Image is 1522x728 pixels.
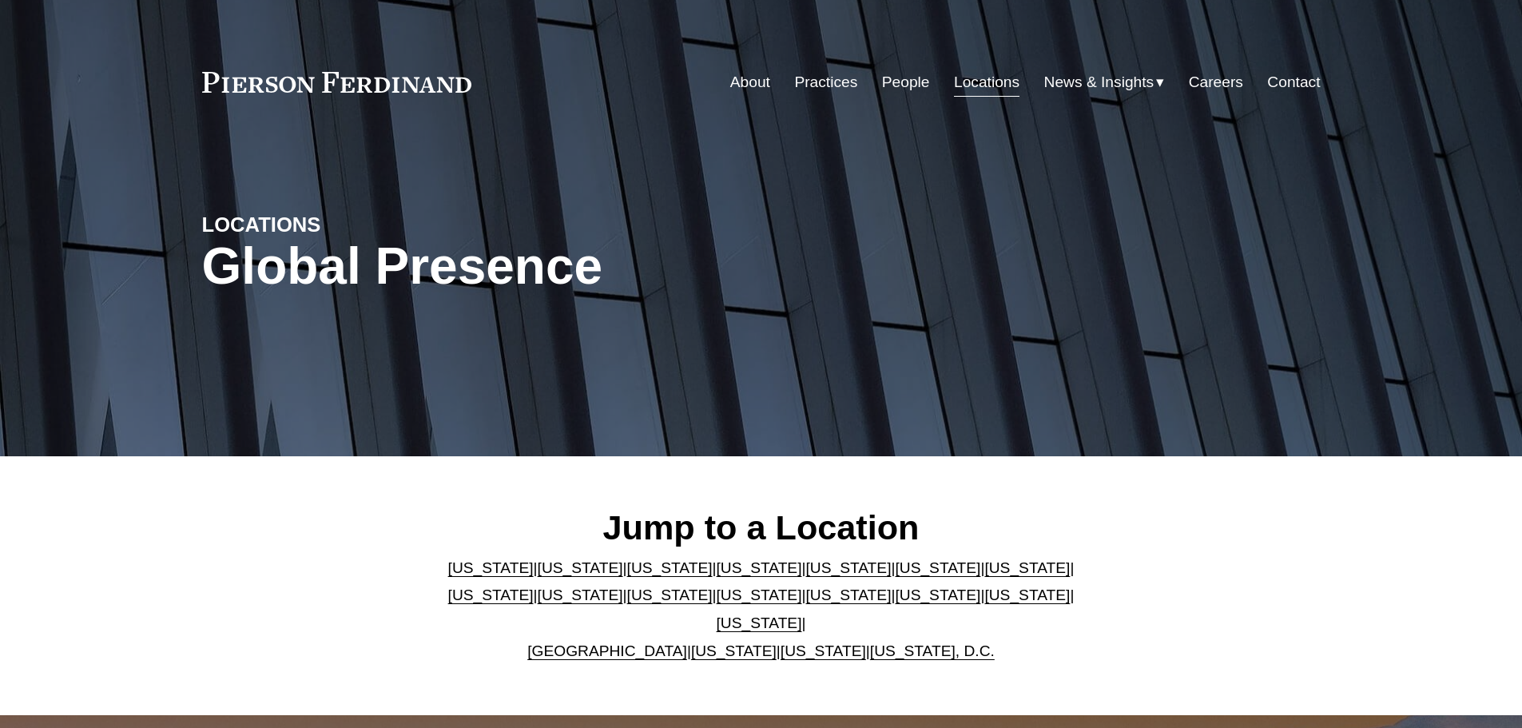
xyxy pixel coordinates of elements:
a: [US_STATE] [717,559,802,576]
h4: LOCATIONS [202,212,482,237]
a: Locations [954,67,1019,97]
a: folder dropdown [1044,67,1165,97]
a: [US_STATE] [717,587,802,603]
a: [US_STATE] [805,559,891,576]
a: About [730,67,770,97]
a: [US_STATE] [984,559,1070,576]
a: [US_STATE] [805,587,891,603]
a: [US_STATE] [895,587,980,603]
a: [US_STATE] [538,559,623,576]
a: [US_STATE] [538,587,623,603]
h1: Global Presence [202,237,948,296]
a: [US_STATE] [627,559,713,576]
a: [US_STATE], D.C. [870,642,995,659]
a: [US_STATE] [448,559,534,576]
h2: Jump to a Location [435,507,1087,548]
a: [US_STATE] [448,587,534,603]
a: [US_STATE] [781,642,866,659]
span: News & Insights [1044,69,1154,97]
a: [US_STATE] [717,615,802,631]
a: People [882,67,930,97]
a: [US_STATE] [627,587,713,603]
a: Contact [1267,67,1320,97]
a: Careers [1189,67,1243,97]
a: [US_STATE] [895,559,980,576]
a: Practices [794,67,857,97]
a: [US_STATE] [691,642,777,659]
a: [GEOGRAPHIC_DATA] [527,642,687,659]
p: | | | | | | | | | | | | | | | | | | [435,555,1087,665]
a: [US_STATE] [984,587,1070,603]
